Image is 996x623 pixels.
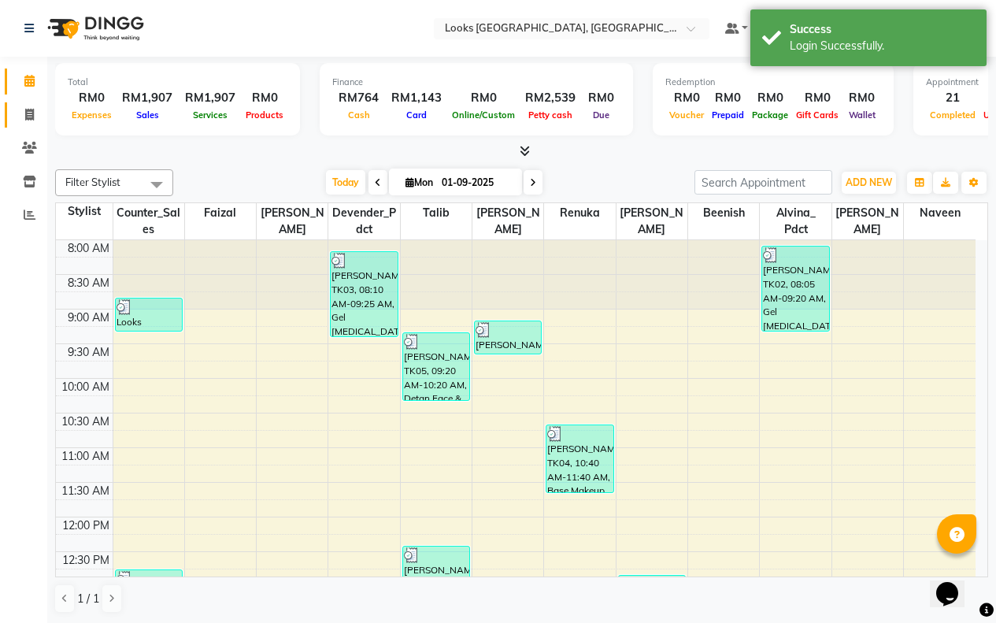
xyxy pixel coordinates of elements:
[56,203,113,220] div: Stylist
[77,591,99,607] span: 1 / 1
[331,252,397,336] div: [PERSON_NAME], TK03, 08:10 AM-09:25 AM, Gel [MEDICAL_DATA] (RM150),Gel Polish Application (RM1650)
[665,89,708,107] div: RM0
[68,109,116,121] span: Expenses
[846,176,892,188] span: ADD NEW
[185,203,256,223] span: Faizal
[179,89,242,107] div: RM1,907
[65,310,113,326] div: 9:00 AM
[328,203,399,239] span: Devender_Pdct
[665,109,708,121] span: Voucher
[116,299,182,331] div: Looks [GEOGRAPHIC_DATA] Walkin Client, TK01, 08:50 AM-09:20 AM, Shampoo Wash L'oreal(M) (RM15)
[832,203,903,239] span: [PERSON_NAME]
[116,89,179,107] div: RM1,907
[448,89,519,107] div: RM0
[332,89,385,107] div: RM764
[332,76,620,89] div: Finance
[665,76,881,89] div: Redemption
[116,570,182,603] div: [PERSON_NAME], TK06, 12:45 PM-01:15 PM, Stylist Cut(M) (RM100)
[58,483,113,499] div: 11:30 AM
[65,240,113,257] div: 8:00 AM
[40,6,148,50] img: logo
[748,109,792,121] span: Package
[326,170,365,195] span: Today
[930,560,980,607] iframe: chat widget
[344,109,374,121] span: Cash
[242,89,287,107] div: RM0
[524,109,576,121] span: Petty cash
[708,89,748,107] div: RM0
[58,448,113,465] div: 11:00 AM
[688,203,759,223] span: Beenish
[792,89,842,107] div: RM0
[68,76,287,89] div: Total
[544,203,615,223] span: Renuka
[132,109,163,121] span: Sales
[760,203,831,239] span: Alvina_ pdct
[59,552,113,569] div: 12:30 PM
[59,517,113,534] div: 12:00 PM
[845,109,879,121] span: Wallet
[448,109,519,121] span: Online/Custom
[842,172,896,194] button: ADD NEW
[189,109,231,121] span: Services
[842,89,881,107] div: RM0
[926,109,979,121] span: Completed
[58,379,113,395] div: 10:00 AM
[65,344,113,361] div: 9:30 AM
[472,203,543,239] span: [PERSON_NAME]
[708,109,748,121] span: Prepaid
[402,176,437,188] span: Mon
[694,170,832,195] input: Search Appointment
[519,89,582,107] div: RM2,539
[257,203,328,239] span: [PERSON_NAME]
[242,109,287,121] span: Products
[546,425,613,492] div: [PERSON_NAME], TK04, 10:40 AM-11:40 AM, Base Makeup (RM2000)
[616,203,687,239] span: [PERSON_NAME]
[402,109,431,121] span: Card
[762,247,828,331] div: [PERSON_NAME], TK02, 08:05 AM-09:20 AM, Gel [MEDICAL_DATA] (RM150),Gel Polish Application (RM1650)
[582,89,620,107] div: RM0
[65,275,113,291] div: 8:30 AM
[904,203,976,223] span: Naveen
[401,203,472,223] span: Talib
[790,21,975,38] div: Success
[589,109,613,121] span: Due
[437,171,516,195] input: 2025-09-01
[792,109,842,121] span: Gift Cards
[385,89,448,107] div: RM1,143
[619,576,685,608] div: HEMELDA K, TK07, 12:50 PM-01:20 PM, Classic Pedicure(F) (RM70)
[58,413,113,430] div: 10:30 AM
[926,89,979,107] div: 21
[790,38,975,54] div: Login Successfully.
[65,176,120,188] span: Filter Stylist
[403,333,469,400] div: [PERSON_NAME], TK05, 09:20 AM-10:20 AM, Detan Face & Neck (RM130)
[113,203,184,239] span: Counter_Sales
[475,321,541,354] div: [PERSON_NAME], TK04, 09:10 AM-09:40 AM, Blow Dry Stylist(F)* (RM50)
[68,89,116,107] div: RM0
[748,89,792,107] div: RM0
